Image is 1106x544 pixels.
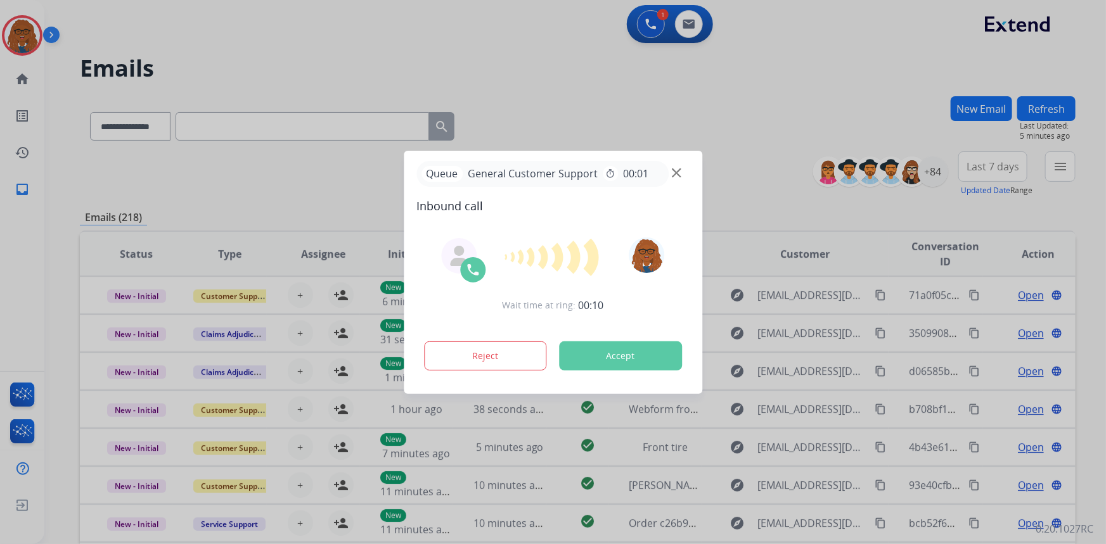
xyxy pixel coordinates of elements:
[579,298,604,313] span: 00:10
[672,168,681,177] img: close-button
[421,166,463,182] p: Queue
[449,246,469,266] img: agent-avatar
[1036,521,1093,536] p: 0.20.1027RC
[629,237,665,273] img: avatar
[623,166,648,181] span: 00:01
[416,197,690,215] span: Inbound call
[463,166,603,181] span: General Customer Support
[559,341,682,370] button: Accept
[424,341,547,370] button: Reject
[465,262,480,277] img: call-icon
[503,299,576,312] span: Wait time at ring:
[605,168,615,179] mat-icon: timer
